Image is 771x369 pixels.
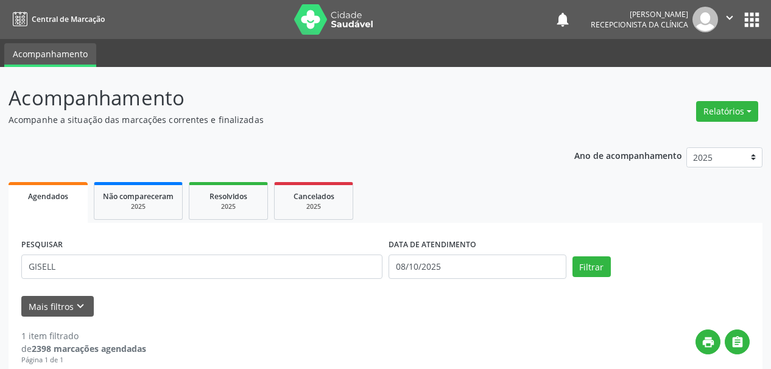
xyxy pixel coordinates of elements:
[572,256,611,277] button: Filtrar
[21,329,146,342] div: 1 item filtrado
[718,7,741,32] button: 
[591,19,688,30] span: Recepcionista da clínica
[723,11,736,24] i: 
[32,14,105,24] span: Central de Marcação
[591,9,688,19] div: [PERSON_NAME]
[9,83,537,113] p: Acompanhamento
[74,300,87,313] i: keyboard_arrow_down
[554,11,571,28] button: notifications
[103,191,174,202] span: Não compareceram
[4,43,96,67] a: Acompanhamento
[198,202,259,211] div: 2025
[209,191,247,202] span: Resolvidos
[21,355,146,365] div: Página 1 de 1
[9,113,537,126] p: Acompanhe a situação das marcações correntes e finalizadas
[696,101,758,122] button: Relatórios
[21,255,382,279] input: Nome, CNS
[21,296,94,317] button: Mais filtroskeyboard_arrow_down
[21,236,63,255] label: PESQUISAR
[574,147,682,163] p: Ano de acompanhamento
[294,191,334,202] span: Cancelados
[725,329,750,354] button: 
[702,336,715,349] i: print
[103,202,174,211] div: 2025
[695,329,720,354] button: print
[32,343,146,354] strong: 2398 marcações agendadas
[9,9,105,29] a: Central de Marcação
[283,202,344,211] div: 2025
[28,191,68,202] span: Agendados
[389,255,566,279] input: Selecione um intervalo
[21,342,146,355] div: de
[731,336,744,349] i: 
[389,236,476,255] label: DATA DE ATENDIMENTO
[741,9,762,30] button: apps
[692,7,718,32] img: img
